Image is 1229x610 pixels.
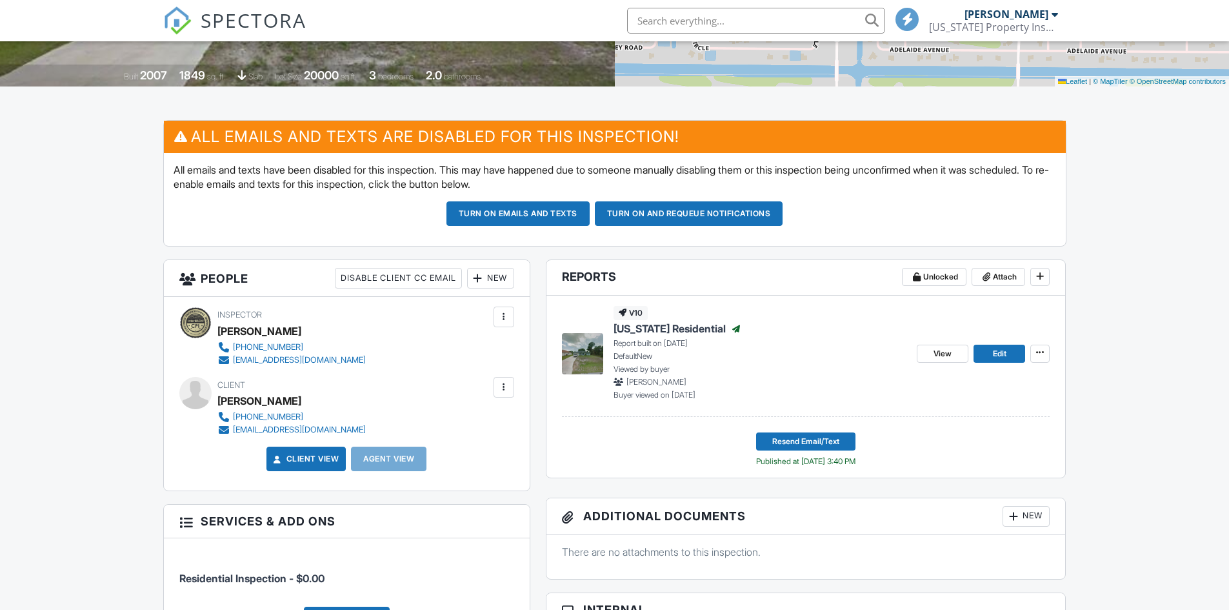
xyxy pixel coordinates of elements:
[164,505,530,538] h3: Services & Add ons
[207,72,225,81] span: sq. ft.
[467,268,514,289] div: New
[217,354,366,367] a: [EMAIL_ADDRESS][DOMAIN_NAME]
[217,380,245,390] span: Client
[248,72,263,81] span: slab
[369,68,376,82] div: 3
[1003,506,1050,527] div: New
[140,68,167,82] div: 2007
[217,341,366,354] a: [PHONE_NUMBER]
[179,572,325,585] span: Residential Inspection - $0.00
[929,21,1058,34] div: Florida Property Inspections, Inc.
[341,72,357,81] span: sq.ft.
[426,68,442,82] div: 2.0
[233,342,303,352] div: [PHONE_NUMBER]
[217,391,301,411] div: [PERSON_NAME]
[217,423,366,436] a: [EMAIL_ADDRESS][DOMAIN_NAME]
[1130,77,1226,85] a: © OpenStreetMap contributors
[378,72,414,81] span: bedrooms
[1058,77,1087,85] a: Leaflet
[217,321,301,341] div: [PERSON_NAME]
[217,310,262,320] span: Inspector
[446,201,590,226] button: Turn on emails and texts
[179,68,205,82] div: 1849
[271,452,339,465] a: Client View
[124,72,138,81] span: Built
[174,163,1056,192] p: All emails and texts have been disabled for this inspection. This may have happened due to someon...
[1093,77,1128,85] a: © MapTiler
[275,72,302,81] span: Lot Size
[201,6,306,34] span: SPECTORA
[163,17,306,45] a: SPECTORA
[546,498,1066,535] h3: Additional Documents
[179,548,514,596] li: Service: Residential Inspection
[562,545,1050,559] p: There are no attachments to this inspection.
[233,425,366,435] div: [EMAIL_ADDRESS][DOMAIN_NAME]
[627,8,885,34] input: Search everything...
[444,72,481,81] span: bathrooms
[164,260,530,297] h3: People
[233,355,366,365] div: [EMAIL_ADDRESS][DOMAIN_NAME]
[964,8,1048,21] div: [PERSON_NAME]
[217,411,366,423] a: [PHONE_NUMBER]
[595,201,783,226] button: Turn on and Requeue Notifications
[164,121,1066,152] h3: All emails and texts are disabled for this inspection!
[163,6,192,35] img: The Best Home Inspection Software - Spectora
[335,268,462,289] div: Disable Client CC Email
[233,412,303,422] div: [PHONE_NUMBER]
[1089,77,1091,85] span: |
[304,68,339,82] div: 20000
